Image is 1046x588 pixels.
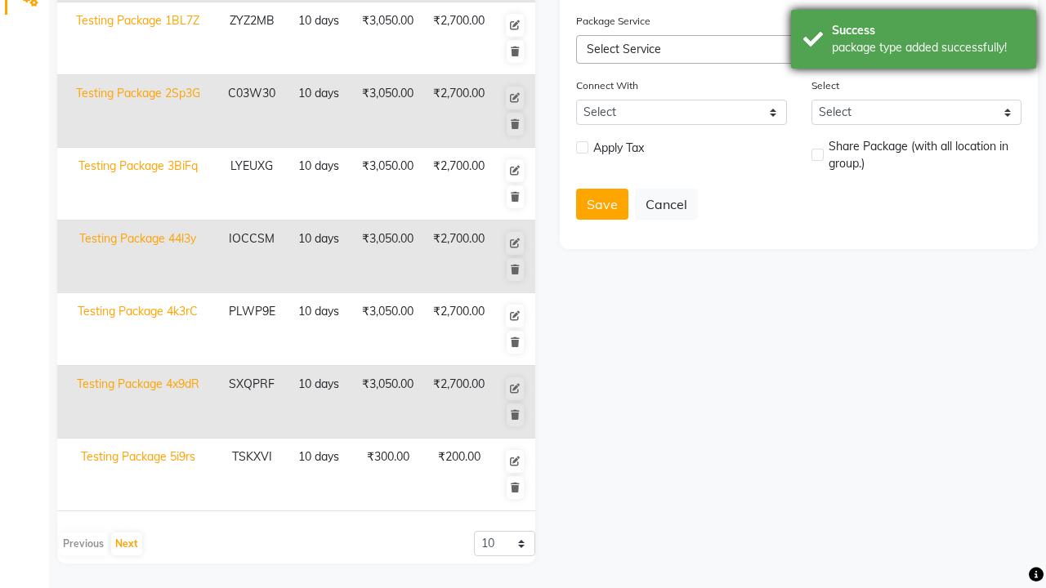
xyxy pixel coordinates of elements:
td: ₹3,050.00 [352,220,423,293]
td: Testing Package 5i9rs [57,439,218,511]
td: ₹3,050.00 [352,2,423,75]
td: 10 days [285,439,352,511]
td: ₹3,050.00 [352,293,423,366]
td: ₹3,050.00 [352,148,423,220]
div: Success [832,22,1024,39]
button: Save [576,189,628,220]
td: IOCCSM [218,220,285,293]
td: 10 days [285,293,352,366]
label: Connect With [576,78,638,93]
td: TSKXVI [218,439,285,511]
td: C03W30 [218,75,285,148]
td: ₹2,700.00 [423,2,494,75]
td: ₹2,700.00 [423,293,494,366]
td: ₹3,050.00 [352,366,423,439]
td: ₹200.00 [423,439,494,511]
td: 10 days [285,75,352,148]
td: ₹2,700.00 [423,148,494,220]
td: ₹3,050.00 [352,75,423,148]
button: Next [111,532,142,555]
span: Apply Tax [593,140,644,157]
td: Testing Package 4k3rC [57,293,218,366]
td: Testing Package 4x9dR [57,366,218,439]
td: LYEUXG [218,148,285,220]
td: 10 days [285,366,352,439]
label: Package Service [576,14,650,29]
td: Testing Package 2Sp3G [57,75,218,148]
td: 10 days [285,220,352,293]
td: Testing Package 3BiFq [57,148,218,220]
label: Select [811,78,839,93]
button: Cancel [635,189,698,220]
div: package type added successfully! [832,39,1024,56]
td: 10 days [285,2,352,75]
td: ZYZ2MB [218,2,285,75]
td: ₹2,700.00 [423,220,494,293]
td: ₹2,700.00 [423,366,494,439]
span: Select Service [587,42,661,56]
td: SXQPRF [218,366,285,439]
td: Testing Package 44l3y [57,220,218,293]
span: Share Package (with all location in group.) [829,138,1022,172]
td: ₹300.00 [352,439,423,511]
td: ₹2,700.00 [423,75,494,148]
td: 10 days [285,148,352,220]
td: PLWP9E [218,293,285,366]
td: Testing Package 1BL7Z [57,2,218,75]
